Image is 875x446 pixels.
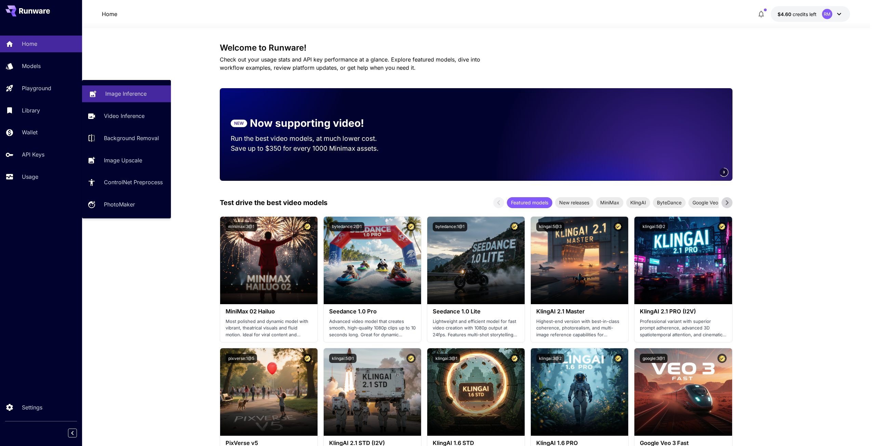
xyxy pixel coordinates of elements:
button: Certified Model – Vetted for best performance and includes a commercial license. [303,354,312,363]
p: Video Inference [104,112,145,120]
button: Certified Model – Vetted for best performance and includes a commercial license. [717,354,727,363]
img: alt [220,348,318,436]
a: PhotoMaker [82,196,171,213]
button: Certified Model – Vetted for best performance and includes a commercial license. [406,354,416,363]
h3: KlingAI 2.1 Master [536,308,623,315]
p: Image Upscale [104,156,142,164]
img: alt [324,217,421,304]
div: Collapse sidebar [73,427,82,439]
p: Home [22,40,37,48]
p: Usage [22,173,38,181]
h3: Seedance 1.0 Pro [329,308,416,315]
button: klingai:5@2 [640,222,668,231]
nav: breadcrumb [102,10,117,18]
span: KlingAI [626,199,650,206]
button: google:3@1 [640,354,668,363]
p: Lightweight and efficient model for fast video creation with 1080p output at 24fps. Features mult... [433,318,519,338]
p: Run the best video models, at much lower cost. [231,134,390,144]
span: Featured models [507,199,552,206]
p: Image Inference [105,90,147,98]
button: Certified Model – Vetted for best performance and includes a commercial license. [303,222,312,231]
img: alt [634,217,732,304]
img: alt [531,348,628,436]
a: Video Inference [82,108,171,124]
button: Certified Model – Vetted for best performance and includes a commercial license. [510,222,519,231]
button: Certified Model – Vetted for best performance and includes a commercial license. [510,354,519,363]
button: pixverse:1@5 [226,354,257,363]
a: ControlNet Preprocess [82,174,171,191]
button: klingai:3@1 [433,354,460,363]
p: API Keys [22,150,44,159]
p: Professional variant with superior prompt adherence, advanced 3D spatiotemporal attention, and ci... [640,318,726,338]
img: alt [324,348,421,436]
button: minimax:3@1 [226,222,257,231]
button: bytedance:1@1 [433,222,467,231]
div: RM [822,9,832,19]
p: PhotoMaker [104,200,135,208]
span: credits left [793,11,817,17]
button: Certified Model – Vetted for best performance and includes a commercial license. [406,222,416,231]
img: alt [531,217,628,304]
img: alt [220,217,318,304]
button: Certified Model – Vetted for best performance and includes a commercial license. [717,222,727,231]
img: alt [634,348,732,436]
h3: Welcome to Runware! [220,43,732,53]
div: $4.59684 [778,11,817,18]
img: alt [427,217,525,304]
p: Save up to $350 for every 1000 Minimax assets. [231,144,390,153]
p: Most polished and dynamic model with vibrant, theatrical visuals and fluid motion. Ideal for vira... [226,318,312,338]
p: Wallet [22,128,38,136]
span: MiniMax [596,199,623,206]
p: Models [22,62,41,70]
a: Image Upscale [82,152,171,168]
button: klingai:5@1 [329,354,356,363]
span: New releases [555,199,593,206]
button: klingai:5@3 [536,222,564,231]
a: Image Inference [82,85,171,102]
p: Home [102,10,117,18]
h3: MiniMax 02 Hailuo [226,308,312,315]
p: Settings [22,403,42,411]
img: alt [427,348,525,436]
p: NEW [234,120,244,126]
button: Certified Model – Vetted for best performance and includes a commercial license. [614,354,623,363]
p: Background Removal [104,134,159,142]
p: ControlNet Preprocess [104,178,163,186]
span: $4.60 [778,11,793,17]
h3: KlingAI 2.1 PRO (I2V) [640,308,726,315]
p: Test drive the best video models [220,198,327,208]
button: Certified Model – Vetted for best performance and includes a commercial license. [614,222,623,231]
p: Playground [22,84,51,92]
span: ByteDance [653,199,686,206]
p: Highest-end version with best-in-class coherence, photorealism, and multi-image reference capabil... [536,318,623,338]
span: Check out your usage stats and API key performance at a glance. Explore featured models, dive int... [220,56,480,71]
a: Background Removal [82,130,171,147]
button: Collapse sidebar [68,429,77,437]
span: 3 [723,170,725,175]
button: klingai:3@2 [536,354,564,363]
button: bytedance:2@1 [329,222,364,231]
p: Advanced video model that creates smooth, high-quality 1080p clips up to 10 seconds long. Great f... [329,318,416,338]
p: Library [22,106,40,114]
p: Now supporting video! [250,116,364,131]
button: $4.59684 [771,6,850,22]
span: Google Veo [688,199,722,206]
h3: Seedance 1.0 Lite [433,308,519,315]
